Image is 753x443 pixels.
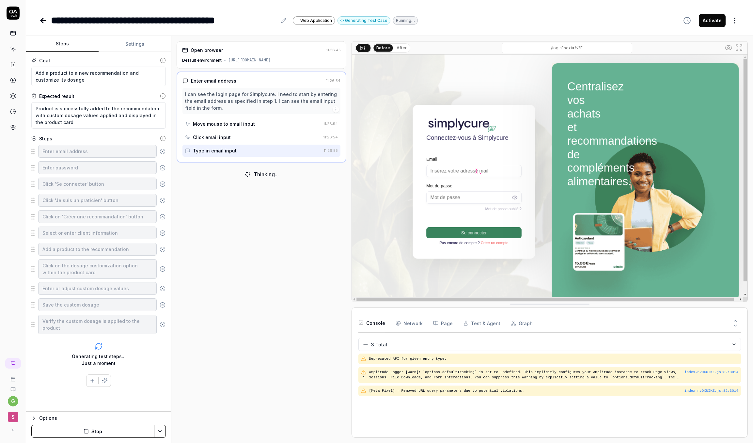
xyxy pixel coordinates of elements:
div: Goal [39,57,50,64]
button: Remove step [157,161,168,174]
button: Generating Test Case [337,16,390,25]
div: Click email input [193,134,231,141]
div: Running… [393,16,418,25]
div: index-nvOXUIKZ.js : 82 : 3014 [684,370,738,375]
div: I can see the login page for Simplycure. I need to start by entering the email address as specifi... [185,91,338,111]
div: Suggestions [31,298,166,312]
button: Remove step [157,194,168,207]
button: Test & Agent [463,314,500,332]
pre: Amplitude Logger [Warn]: `options.defaultTracking` is set to undefined. This implicitly configure... [369,370,684,380]
button: index-nvOXUIKZ.js:82:3014 [684,388,738,394]
div: Steps [39,135,52,142]
button: Remove step [157,298,168,311]
div: Suggestions [31,161,166,175]
div: Suggestions [31,314,166,335]
button: Move mouse to email input11:26:54 [182,118,340,130]
a: Book a call with us [3,371,23,382]
div: [URL][DOMAIN_NAME] [228,57,271,63]
div: Open browser [191,47,223,54]
a: Documentation [3,382,23,392]
a: New conversation [5,358,21,369]
div: Suggestions [31,282,166,295]
img: Screenshot [352,55,747,302]
button: Page [433,314,453,332]
button: Remove step [157,262,168,276]
div: Expected result [39,93,74,100]
button: Remove step [157,227,168,240]
time: 11:26:54 [326,78,340,83]
div: Suggestions [31,177,166,191]
button: Remove step [157,210,168,223]
time: 11:26:54 [323,135,338,139]
div: Thinking... [254,170,279,178]
div: Suggestions [31,210,166,224]
div: Suggestions [31,226,166,240]
div: Suggestions [31,194,166,207]
button: View version history [679,14,695,27]
button: index-nvOXUIKZ.js:82:3014 [684,370,738,375]
pre: Deprecated API for given entry type. [369,356,738,362]
div: Enter email address [191,77,236,84]
div: Move mouse to email input [193,120,255,127]
pre: [Meta Pixel] - Removed URL query parameters due to potential violations. [369,388,738,394]
button: Remove step [157,243,168,256]
div: Generating test steps... Just a moment [72,353,126,367]
button: S [3,406,23,423]
button: Network [396,314,423,332]
button: Remove step [157,318,168,331]
div: Default environment [182,57,222,63]
button: Before [374,44,393,51]
button: Show all interative elements [723,42,734,53]
button: Activate [699,14,726,27]
button: After [394,44,409,52]
div: Options [39,414,166,422]
button: g [8,396,18,406]
div: Suggestions [31,243,166,256]
time: 11:26:55 [324,148,338,153]
button: Steps [26,36,99,52]
button: Settings [99,36,171,52]
div: Suggestions [31,145,166,158]
button: Open in full screen [734,42,744,53]
button: Graph [511,314,533,332]
time: 11:26:45 [326,48,341,52]
time: 11:26:54 [323,121,338,126]
span: S [8,412,18,422]
a: Web Application [293,16,335,25]
button: Stop [31,425,154,438]
span: Web Application [300,18,332,24]
button: Click email input11:26:54 [182,131,340,143]
button: Remove step [157,178,168,191]
button: Type in email input11:26:55 [182,145,340,157]
div: index-nvOXUIKZ.js : 82 : 3014 [684,388,738,394]
button: Options [31,414,166,422]
div: Suggestions [31,259,166,279]
button: Remove step [157,145,168,158]
button: Remove step [157,282,168,295]
div: Type in email input [193,147,237,154]
button: Console [358,314,385,332]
